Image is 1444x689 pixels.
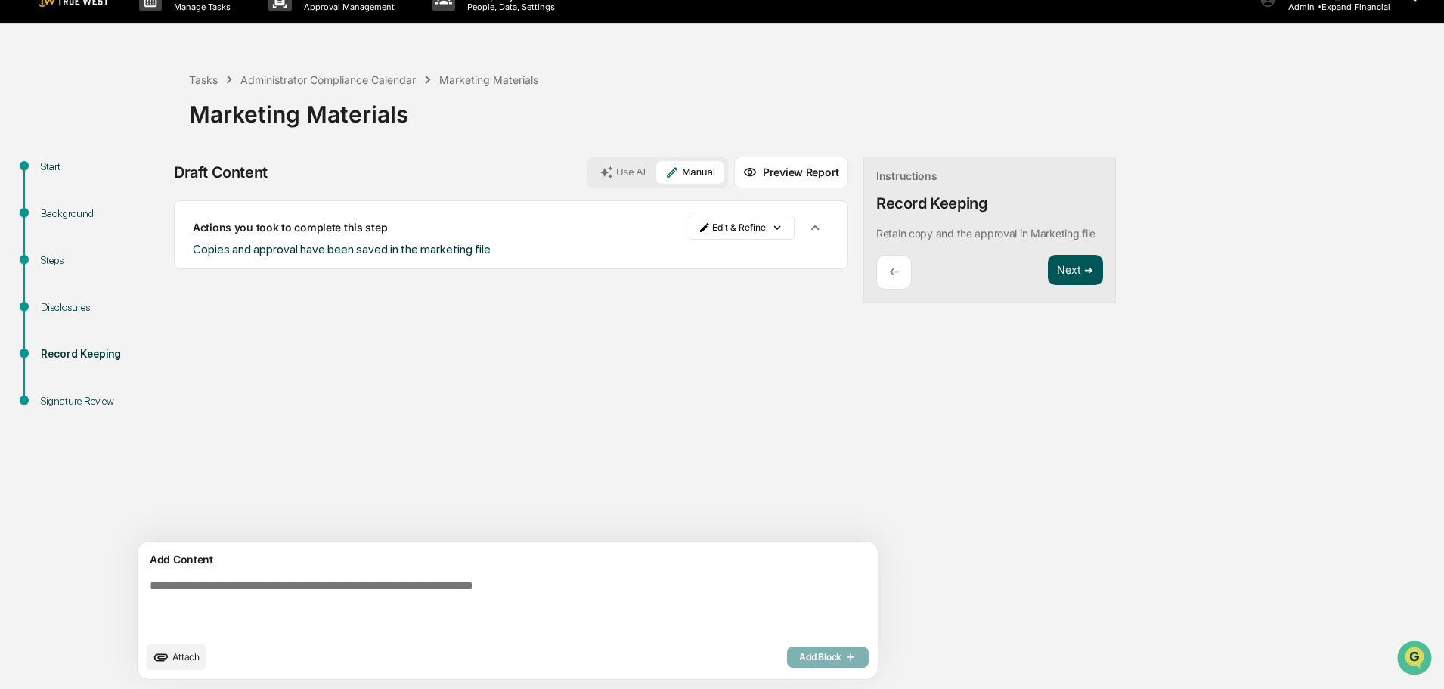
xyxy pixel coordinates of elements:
[107,256,183,268] a: Powered byPylon
[1048,255,1103,286] button: Next ➔
[51,116,248,131] div: Start new chat
[193,221,387,234] p: Actions you took to complete this step
[30,219,95,234] span: Data Lookup
[876,194,987,213] div: Record Keeping
[150,256,183,268] span: Pylon
[104,185,194,212] a: 🗄️Attestations
[876,169,937,182] div: Instructions
[15,192,27,204] div: 🖐️
[39,69,249,85] input: Clear
[889,265,899,279] p: ←
[876,227,1095,240] p: Retain copy and the approval in Marketing file
[9,185,104,212] a: 🖐️Preclearance
[110,192,122,204] div: 🗄️
[41,299,165,315] div: Disclosures
[189,73,218,86] div: Tasks
[189,88,1436,128] div: Marketing Materials
[193,242,491,256] span: Copies and approval have been saved in the marketing file
[172,651,200,663] span: Attach
[439,73,538,86] div: Marketing Materials
[41,393,165,409] div: Signature Review
[51,131,191,143] div: We're available if you need us!
[30,191,98,206] span: Preclearance
[257,120,275,138] button: Start new chat
[174,163,268,182] div: Draft Content
[1396,639,1436,680] iframe: Open customer support
[15,116,42,143] img: 1746055101610-c473b297-6a78-478c-a979-82029cc54cd1
[240,73,416,86] div: Administrator Compliance Calendar
[147,644,206,670] button: upload document
[41,206,165,222] div: Background
[162,2,238,12] p: Manage Tasks
[9,213,101,241] a: 🔎Data Lookup
[15,221,27,233] div: 🔎
[1276,2,1390,12] p: Admin • Expand Financial
[689,216,795,240] button: Edit & Refine
[41,159,165,175] div: Start
[292,2,402,12] p: Approval Management
[734,157,848,188] button: Preview Report
[147,551,869,569] div: Add Content
[125,191,187,206] span: Attestations
[41,253,165,268] div: Steps
[656,161,724,184] button: Manual
[590,161,655,184] button: Use AI
[15,32,275,56] p: How can we help?
[455,2,562,12] p: People, Data, Settings
[41,346,165,362] div: Record Keeping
